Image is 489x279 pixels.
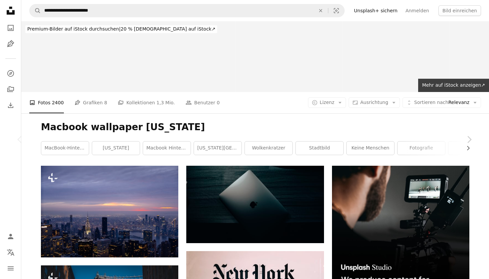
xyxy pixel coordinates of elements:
[403,97,481,108] button: Sortieren nachRelevanz
[320,100,334,105] span: Lizenz
[27,26,121,32] span: Premium-Bilder auf iStock durchsuchen |
[4,99,17,112] a: Bisherige Downloads
[4,230,17,243] a: Anmelden / Registrieren
[449,108,489,171] a: Weiter
[41,208,178,214] a: Blick auf eine Stadt bei Nacht von der Spitze eines Gebäudes
[21,21,221,37] a: Premium-Bilder auf iStock durchsuchen|20 % [DEMOGRAPHIC_DATA] auf iStock↗
[29,4,345,17] form: Finden Sie Bildmaterial auf der ganzen Webseite
[41,121,469,133] h1: Macbook wallpaper [US_STATE]
[4,83,17,96] a: Kollektionen
[360,100,388,105] span: Ausrichtung
[27,26,215,32] span: 20 % [DEMOGRAPHIC_DATA] auf iStock ↗
[350,5,402,16] a: Unsplash+ sichern
[92,141,140,155] a: [US_STATE]
[4,67,17,80] a: Entdecken
[4,21,17,35] a: Fotos
[41,166,178,257] img: Blick auf eine Stadt bei Nacht von der Spitze eines Gebäudes
[217,99,220,106] span: 0
[308,97,346,108] button: Lizenz
[41,141,89,155] a: MacBook-Hintergrundbild
[30,4,41,17] button: Unsplash suchen
[186,92,220,113] a: Benutzer 0
[313,4,328,17] button: Löschen
[402,5,433,16] a: Anmelden
[418,79,489,92] a: Mehr auf iStock anzeigen↗
[104,99,107,106] span: 8
[143,141,191,155] a: Macbook Hintergrundbild [GEOGRAPHIC_DATA]
[4,262,17,275] button: Menü
[75,92,107,113] a: Grafiken 8
[4,37,17,50] a: Grafiken
[414,100,448,105] span: Sortieren nach
[347,141,394,155] a: keine Menschen
[414,99,469,106] span: Relevanz
[118,92,175,113] a: Kollektionen 1,3 Mio.
[245,141,292,155] a: Wolkenkratzer
[438,5,481,16] button: Bild einreichen
[4,246,17,259] button: Sprache
[156,99,175,106] span: 1,3 Mio.
[422,82,485,88] span: Mehr auf iStock anzeigen ↗
[398,141,445,155] a: Fotografie
[328,4,344,17] button: Visuelle Suche
[186,166,324,243] img: Ein Laptop sitzt auf einem Holzschreibtisch
[186,201,324,207] a: Ein Laptop sitzt auf einem Holzschreibtisch
[349,97,400,108] button: Ausrichtung
[296,141,343,155] a: Stadtbild
[194,141,242,155] a: [US_STATE][GEOGRAPHIC_DATA] Tapete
